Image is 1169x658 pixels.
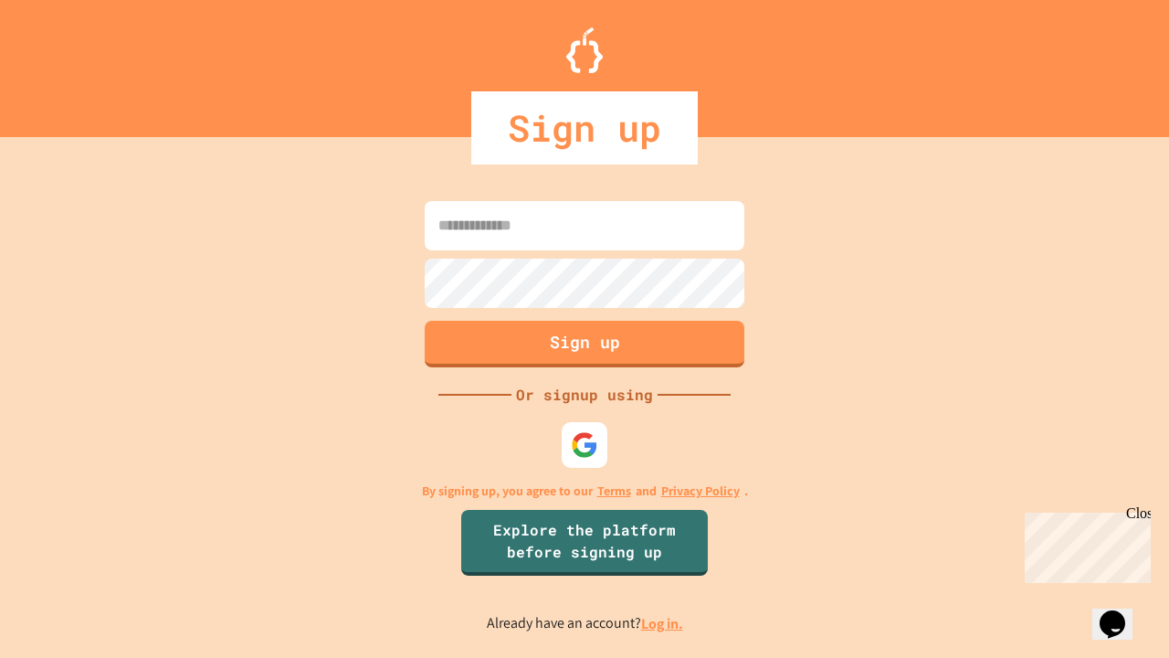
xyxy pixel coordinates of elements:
[422,482,748,501] p: By signing up, you agree to our and .
[597,482,631,501] a: Terms
[566,27,603,73] img: Logo.svg
[425,321,744,367] button: Sign up
[461,510,708,576] a: Explore the platform before signing up
[1092,585,1151,640] iframe: chat widget
[7,7,126,116] div: Chat with us now!Close
[471,91,698,164] div: Sign up
[571,431,598,459] img: google-icon.svg
[1017,505,1151,583] iframe: chat widget
[641,614,683,633] a: Log in.
[661,482,740,501] a: Privacy Policy
[511,384,658,406] div: Or signup using
[487,612,683,635] p: Already have an account?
